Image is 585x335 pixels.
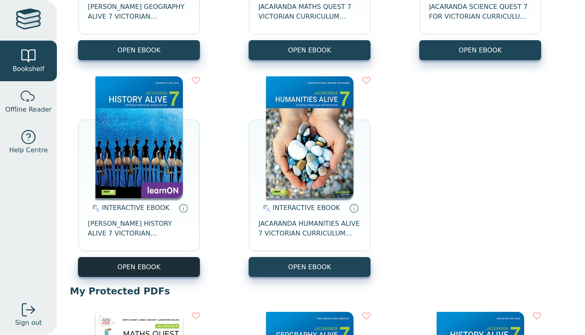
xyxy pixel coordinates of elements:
span: [PERSON_NAME] GEOGRAPHY ALIVE 7 VICTORIAN CURRICULUM LEARNON EBOOK 2E [88,2,190,22]
span: JACARANDA SCIENCE QUEST 7 FOR VICTORIAN CURRICULUM LEARNON 2E EBOOK [429,2,531,22]
span: [PERSON_NAME] HISTORY ALIVE 7 VICTORIAN CURRICULUM LEARNON EBOOK 2E [88,219,190,238]
img: 429ddfad-7b91-e911-a97e-0272d098c78b.jpg [266,76,353,198]
span: INTERACTIVE EBOOK [102,204,169,212]
span: JACARANDA HUMANITIES ALIVE 7 VICTORIAN CURRICULUM LEARNON EBOOK 2E [258,219,361,238]
span: Offline Reader [5,105,52,115]
button: OPEN EBOOK [78,40,200,60]
img: interactive.svg [90,203,100,213]
button: OPEN EBOOK [419,40,541,60]
a: Interactive eBooks are accessed online via the publisher’s portal. They contain interactive resou... [349,203,359,213]
img: interactive.svg [260,203,271,213]
button: OPEN EBOOK [249,40,370,60]
button: OPEN EBOOK [78,257,200,277]
p: My Protected PDFs [70,285,572,297]
span: JACARANDA MATHS QUEST 7 VICTORIAN CURRICULUM LEARNON EBOOK 3E [258,2,361,22]
span: Bookshelf [13,64,44,74]
span: Help Centre [9,145,48,155]
span: Sign out [15,318,42,328]
img: d4781fba-7f91-e911-a97e-0272d098c78b.jpg [95,76,183,198]
a: Interactive eBooks are accessed online via the publisher’s portal. They contain interactive resou... [178,203,188,213]
button: OPEN EBOOK [249,257,370,277]
span: INTERACTIVE EBOOK [273,204,340,212]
